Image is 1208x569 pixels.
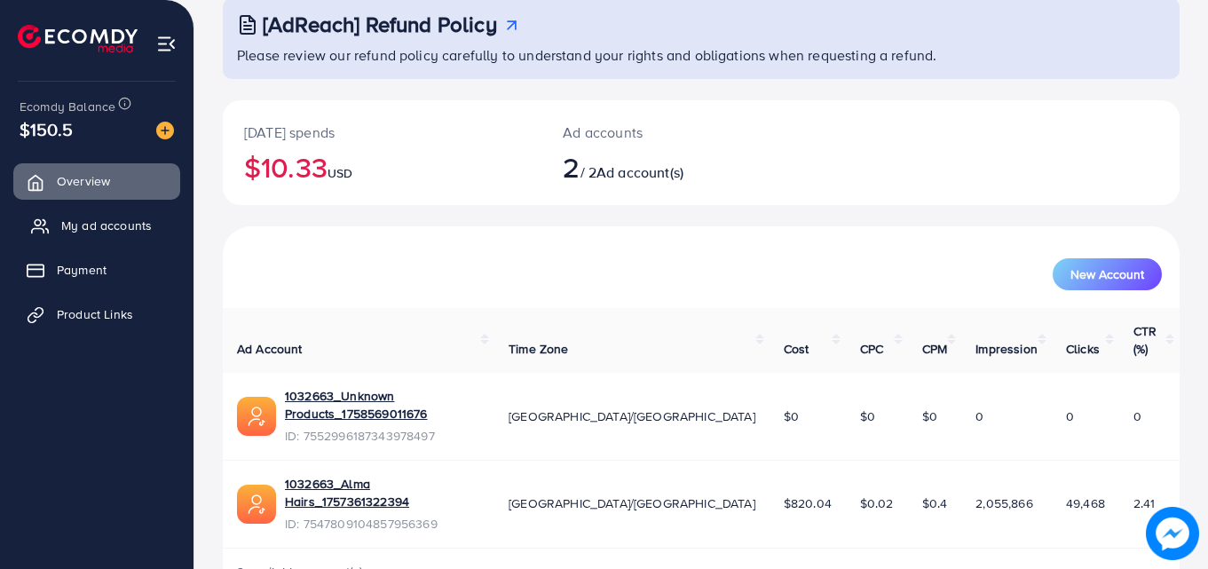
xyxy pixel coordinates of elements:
[784,494,832,512] span: $820.04
[509,494,755,512] span: [GEOGRAPHIC_DATA]/[GEOGRAPHIC_DATA]
[784,340,809,358] span: Cost
[509,407,755,425] span: [GEOGRAPHIC_DATA]/[GEOGRAPHIC_DATA]
[860,407,875,425] span: $0
[57,305,133,323] span: Product Links
[244,122,520,143] p: [DATE] spends
[1133,322,1157,358] span: CTR (%)
[975,494,1032,512] span: 2,055,866
[285,475,480,511] a: 1032663_Alma Hairs_1757361322394
[13,252,180,288] a: Payment
[1066,494,1105,512] span: 49,468
[285,515,480,533] span: ID: 7547809104857956369
[18,25,138,52] img: logo
[563,146,580,187] span: 2
[244,150,520,184] h2: $10.33
[57,172,110,190] span: Overview
[509,340,568,358] span: Time Zone
[20,98,115,115] span: Ecomdy Balance
[237,485,276,524] img: ic-ads-acc.e4c84228.svg
[1133,407,1141,425] span: 0
[1066,407,1074,425] span: 0
[237,44,1169,66] p: Please review our refund policy carefully to understand your rights and obligations when requesti...
[922,407,937,425] span: $0
[263,12,497,37] h3: [AdReach] Refund Policy
[20,116,73,142] span: $150.5
[596,162,683,182] span: Ad account(s)
[1053,258,1162,290] button: New Account
[13,208,180,243] a: My ad accounts
[61,217,152,234] span: My ad accounts
[237,340,303,358] span: Ad Account
[328,164,352,182] span: USD
[563,122,760,143] p: Ad accounts
[237,397,276,436] img: ic-ads-acc.e4c84228.svg
[156,122,174,139] img: image
[922,494,948,512] span: $0.4
[563,150,760,184] h2: / 2
[1146,507,1199,560] img: image
[1070,268,1144,281] span: New Account
[1133,494,1156,512] span: 2.41
[57,261,107,279] span: Payment
[1066,340,1100,358] span: Clicks
[784,407,799,425] span: $0
[285,387,480,423] a: 1032663_Unknown Products_1758569011676
[922,340,947,358] span: CPM
[13,163,180,199] a: Overview
[156,34,177,54] img: menu
[285,427,480,445] span: ID: 7552996187343978497
[13,296,180,332] a: Product Links
[860,340,883,358] span: CPC
[975,340,1038,358] span: Impression
[975,407,983,425] span: 0
[860,494,894,512] span: $0.02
